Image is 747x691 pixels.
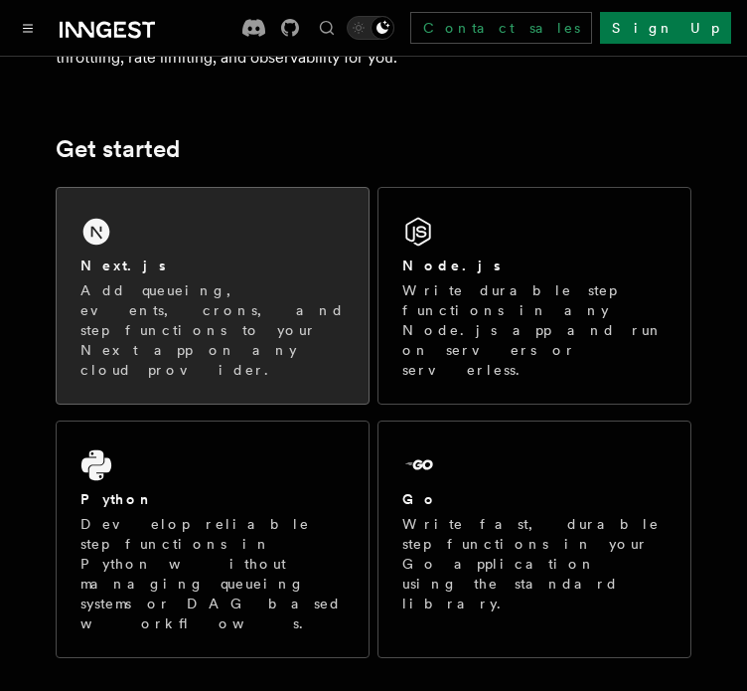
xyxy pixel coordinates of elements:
p: Write durable step functions in any Node.js app and run on servers or serverless. [402,280,667,380]
a: PythonDevelop reliable step functions in Python without managing queueing systems or DAG based wo... [56,421,370,658]
button: Find something... [315,16,339,40]
p: Write fast, durable step functions in your Go application using the standard library. [402,514,667,613]
a: Sign Up [600,12,731,44]
p: Develop reliable step functions in Python without managing queueing systems or DAG based workflows. [80,514,345,633]
h2: Python [80,489,154,509]
h2: Node.js [402,256,501,275]
a: Node.jsWrite durable step functions in any Node.js app and run on servers or serverless. [377,187,691,405]
a: Contact sales [410,12,592,44]
button: Toggle dark mode [347,16,394,40]
a: Get started [56,135,180,163]
h2: Next.js [80,256,166,275]
h2: Go [402,489,438,509]
a: Next.jsAdd queueing, events, crons, and step functions to your Next app on any cloud provider. [56,187,370,405]
a: GoWrite fast, durable step functions in your Go application using the standard library. [377,421,691,658]
p: Add queueing, events, crons, and step functions to your Next app on any cloud provider. [80,280,345,380]
button: Toggle navigation [16,16,40,40]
